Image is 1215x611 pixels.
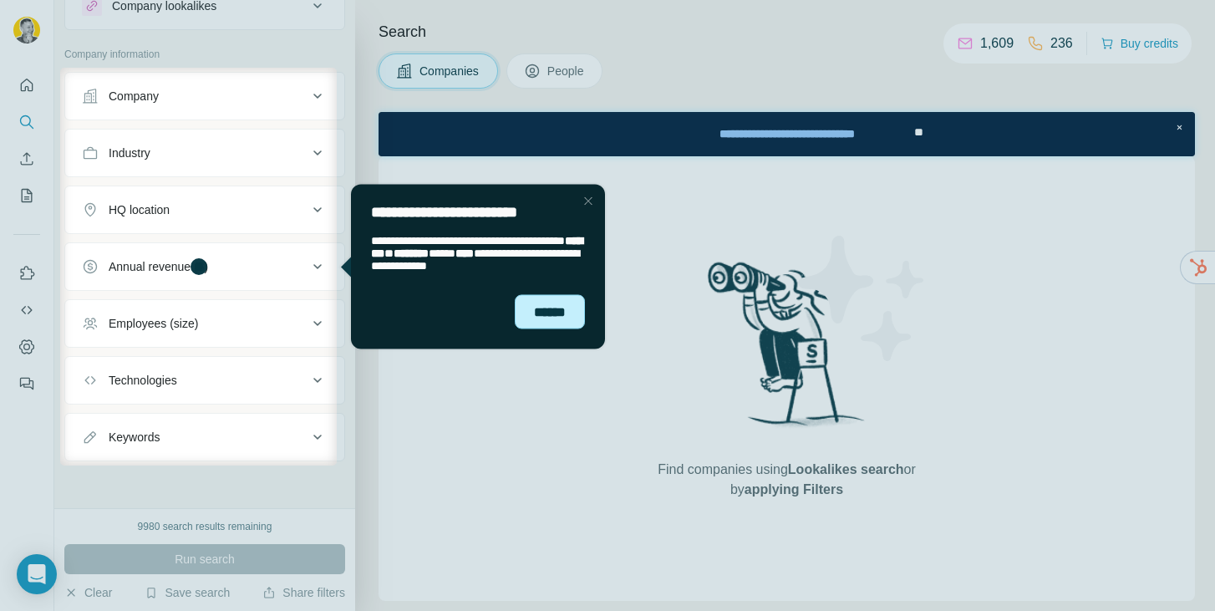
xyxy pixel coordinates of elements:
[65,417,344,457] button: Keywords
[109,429,160,446] div: Keywords
[109,372,177,389] div: Technologies
[65,360,344,400] button: Technologies
[109,201,170,218] div: HQ location
[109,145,150,161] div: Industry
[65,76,344,116] button: Company
[792,7,809,23] div: Close Step
[109,315,198,332] div: Employees (size)
[293,3,523,40] div: Watch our October Product update
[65,133,344,173] button: Industry
[65,190,344,230] button: HQ location
[109,258,208,275] div: Annual revenue ($)
[109,88,159,104] div: Company
[65,247,344,287] button: Annual revenue ($)
[337,181,608,353] iframe: Tooltip
[65,303,344,344] button: Employees (size)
